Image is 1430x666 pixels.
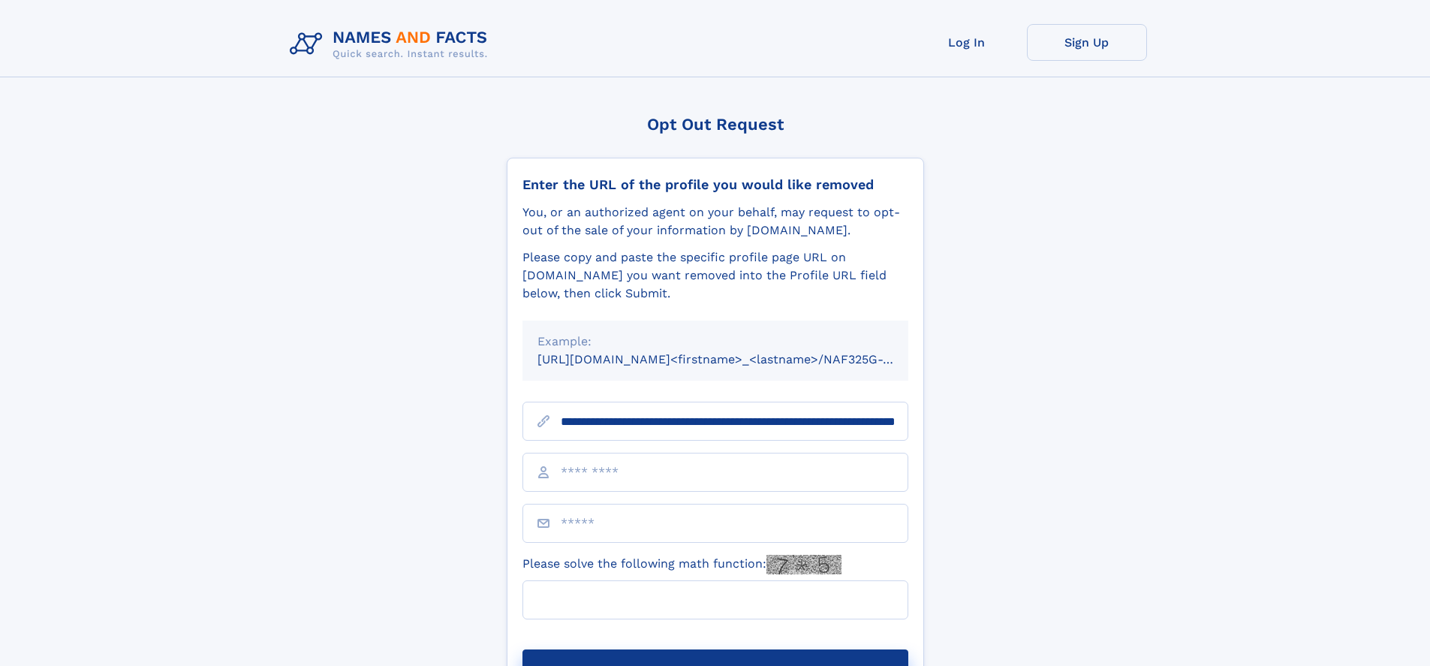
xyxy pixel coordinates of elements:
[522,203,908,240] div: You, or an authorized agent on your behalf, may request to opt-out of the sale of your informatio...
[537,333,893,351] div: Example:
[284,24,500,65] img: Logo Names and Facts
[522,176,908,193] div: Enter the URL of the profile you would like removed
[537,352,937,366] small: [URL][DOMAIN_NAME]<firstname>_<lastname>/NAF325G-xxxxxxxx
[1027,24,1147,61] a: Sign Up
[522,249,908,303] div: Please copy and paste the specific profile page URL on [DOMAIN_NAME] you want removed into the Pr...
[907,24,1027,61] a: Log In
[507,115,924,134] div: Opt Out Request
[522,555,841,574] label: Please solve the following math function:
